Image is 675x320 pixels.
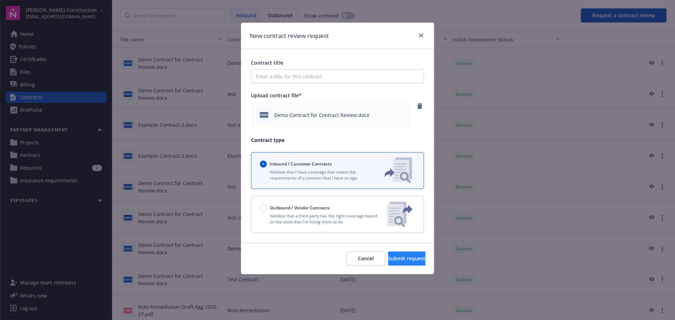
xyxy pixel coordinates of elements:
[251,69,424,83] input: Enter a title for this contract
[251,196,424,233] button: Outbound / Vendor ContractsValidate that a third party has the right coverage based on the work t...
[388,252,425,266] button: Submit request
[260,204,267,211] input: Outbound / Vendor Contracts
[250,31,329,40] h1: New contract review request
[251,152,424,189] button: Inbound / Customer ContractsValidate that I have coverage that meets the requirements of a contra...
[346,252,385,266] button: Cancel
[358,255,374,262] span: Cancel
[251,136,424,144] p: Contract type
[416,102,424,110] a: remove
[417,31,425,40] a: close
[274,111,369,119] span: Demo Contract for Contract Review.docx
[260,213,381,225] p: Validate that a third party has the right coverage based on the work that I'm hiring them to do
[260,112,268,117] span: docx
[260,169,373,181] p: Validate that I have coverage that meets the requirements of a contract that I have to sign
[270,205,330,211] span: Outbound / Vendor Contracts
[260,161,267,168] input: Inbound / Customer Contracts
[251,59,283,66] span: Contract title
[251,92,302,99] span: Upload contract file*
[270,161,332,167] span: Inbound / Customer Contracts
[388,255,425,262] span: Submit request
